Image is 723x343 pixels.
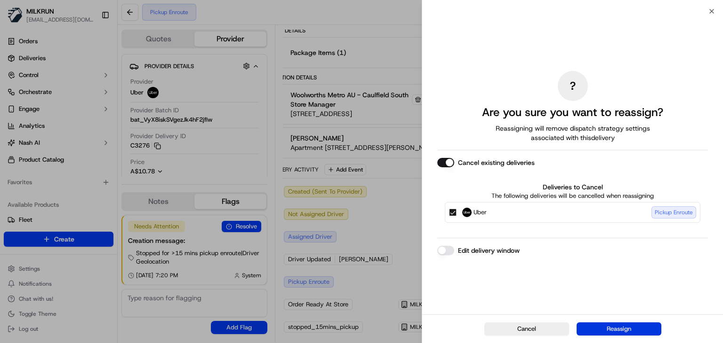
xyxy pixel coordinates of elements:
[445,192,700,200] p: The following deliveries will be cancelled when reassigning
[482,105,663,120] h2: Are you sure you want to reassign?
[458,158,535,167] label: Cancel existing deliveries
[445,182,700,192] label: Deliveries to Cancel
[558,71,588,101] div: ?
[577,322,661,335] button: Reassign
[482,124,663,142] span: Reassigning will remove dispatch strategy settings associated with this delivery
[462,208,472,217] img: Uber
[458,246,520,255] label: Edit delivery window
[474,208,487,217] span: Uber
[484,322,569,335] button: Cancel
